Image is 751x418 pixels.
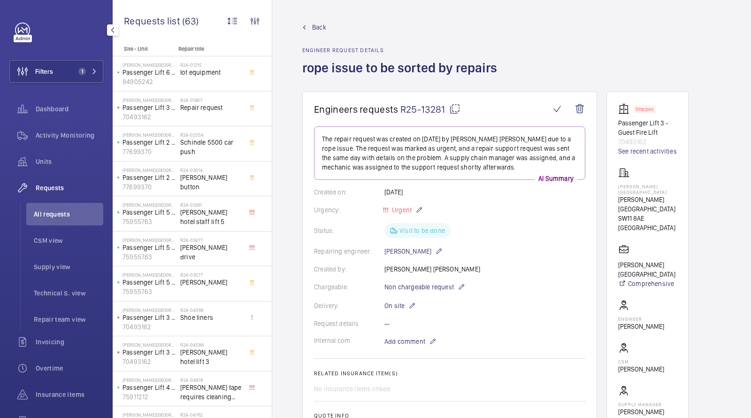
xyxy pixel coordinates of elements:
[123,383,176,392] p: Passenger Lift 4 - Staff Lift
[123,208,176,217] p: Passenger Lift 5 - Staff Lift
[123,342,176,348] p: [PERSON_NAME][GEOGRAPHIC_DATA]
[123,68,176,77] p: Passenger Lift 6 - Guest Lift - 2 Flrs
[36,183,103,193] span: Requests
[314,103,398,115] span: Engineers requests
[123,138,176,147] p: Passenger Lift 2 - Guest Lift Middle
[123,237,176,243] p: [PERSON_NAME][GEOGRAPHIC_DATA]
[636,108,653,111] p: Stopped
[384,337,425,346] span: Add comment
[123,357,176,366] p: 70493162
[618,402,677,407] p: Supply manager
[180,348,242,366] span: [PERSON_NAME] hotel lift 3
[180,97,242,103] h2: R24-01907
[123,272,176,278] p: [PERSON_NAME][GEOGRAPHIC_DATA]
[35,67,53,76] span: Filters
[34,236,103,245] span: CSM view
[123,392,176,402] p: 75911212
[180,68,242,77] span: Iot equipment
[535,174,577,183] p: AI Summary
[36,131,103,140] span: Activity Monitoring
[123,112,176,122] p: 70493162
[618,137,677,147] p: 70493162
[384,282,454,292] span: Non chargeable request
[124,15,182,27] span: Requests list
[9,60,103,83] button: Filters1
[123,287,176,296] p: 75955763
[618,214,677,232] p: SW11 8AE [GEOGRAPHIC_DATA]
[123,278,176,287] p: Passenger Lift 5 - Staff Lift
[302,47,503,54] h2: Engineer request details
[618,364,664,374] p: [PERSON_NAME]
[618,184,677,195] p: [PERSON_NAME][GEOGRAPHIC_DATA]
[123,412,176,418] p: [PERSON_NAME][GEOGRAPHIC_DATA]
[384,246,443,257] p: [PERSON_NAME]
[618,322,664,331] p: [PERSON_NAME]
[123,167,176,173] p: [PERSON_NAME][GEOGRAPHIC_DATA]
[314,370,585,377] h2: Related insurance item(s)
[34,288,103,298] span: Technical S. view
[78,68,86,75] span: 1
[618,118,677,137] p: Passenger Lift 3 - Guest Fire Lift
[123,77,176,86] p: 84905242
[618,147,677,156] a: See recent activities
[618,359,664,364] p: CSM
[180,138,242,156] span: Schindle 5500 car push
[180,307,242,313] h2: R24-04569
[180,173,242,192] span: [PERSON_NAME] button
[123,348,176,357] p: Passenger Lift 3 - Guest Fire Lift
[400,103,460,115] span: R25-13281
[618,195,677,214] p: [PERSON_NAME][GEOGRAPHIC_DATA]
[123,97,176,103] p: [PERSON_NAME][GEOGRAPHIC_DATA]
[618,103,633,115] img: elevator.svg
[302,59,503,92] h1: rope issue to be sorted by repairs
[180,412,242,418] h2: R24-04762
[180,383,242,402] span: [PERSON_NAME] tape requires cleaning replacing
[312,23,326,32] span: Back
[36,364,103,373] span: Overtime
[123,217,176,226] p: 75955763
[34,315,103,324] span: Repair team view
[180,377,242,383] h2: R24-04678
[180,243,242,262] span: [PERSON_NAME] drive
[36,157,103,166] span: Units
[180,132,242,138] h2: R24-02554
[36,390,103,399] span: Insurance items
[113,46,175,52] p: Site - Unit
[618,260,677,279] p: [PERSON_NAME][GEOGRAPHIC_DATA]
[34,262,103,271] span: Supply view
[123,313,176,322] p: Passenger Lift 3 - Guest Fire Lift
[180,237,242,243] h2: R24-03477
[384,300,416,311] p: On site
[123,132,176,138] p: [PERSON_NAME][GEOGRAPHIC_DATA]
[123,307,176,313] p: [PERSON_NAME][GEOGRAPHIC_DATA]
[618,316,664,322] p: Engineer
[322,134,577,172] p: The repair request was created on [DATE] by [PERSON_NAME] [PERSON_NAME] due to a rope issue. The ...
[123,173,176,182] p: Passenger Lift 2 - Guest Lift Middle
[180,62,242,68] h2: R24-01215
[180,278,242,287] span: [PERSON_NAME]
[123,252,176,262] p: 75955763
[34,209,103,219] span: All requests
[36,104,103,114] span: Dashboard
[178,46,240,52] p: Repair title
[123,182,176,192] p: 77699370
[180,313,242,322] span: Shoe liners
[390,206,412,214] span: Urgent
[36,337,103,347] span: Invoicing
[123,377,176,383] p: [PERSON_NAME][GEOGRAPHIC_DATA]
[180,272,242,278] h2: R24-03577
[123,62,176,68] p: [PERSON_NAME][GEOGRAPHIC_DATA]
[180,208,242,226] span: [PERSON_NAME] hotel staff lift 5
[618,279,677,288] a: Comprehensive
[123,243,176,252] p: Passenger Lift 5 - Staff Lift
[123,147,176,156] p: 77699370
[180,103,242,112] span: Repair request
[180,167,242,173] h2: R24-03014
[123,202,176,208] p: [PERSON_NAME][GEOGRAPHIC_DATA]
[123,103,176,112] p: Passenger Lift 3 - Guest Fire Lift
[180,342,242,348] h2: R24-04586
[180,202,242,208] h2: R24-03261
[123,322,176,332] p: 70493162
